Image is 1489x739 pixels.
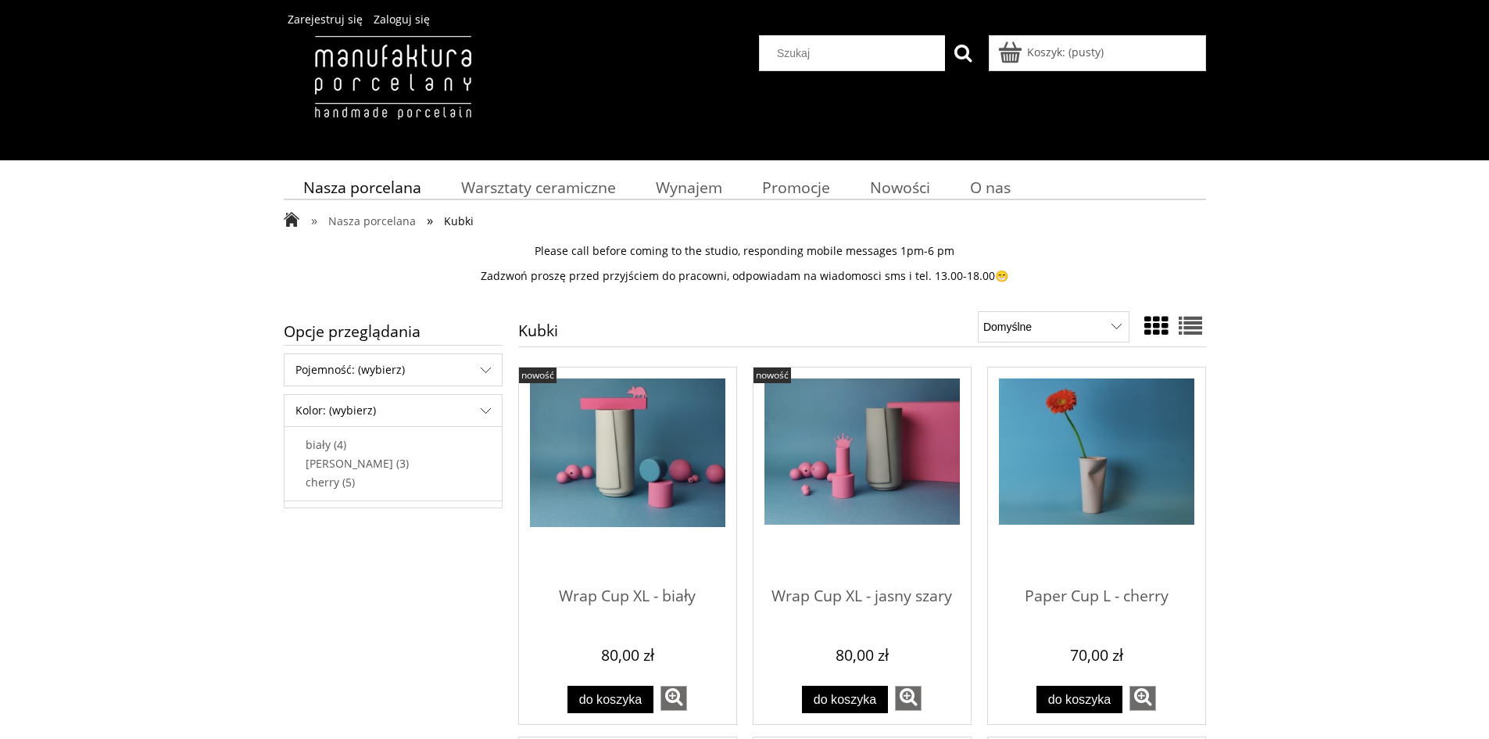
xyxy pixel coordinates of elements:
[306,473,481,492] a: cherry (5)
[303,177,421,198] span: Nasza porcelana
[530,574,725,636] a: Wrap Cup XL - biały
[762,177,830,198] span: Promocje
[1000,45,1104,59] a: Produkty w koszyku 0. Przejdź do koszyka
[999,378,1194,574] a: Przejdź do produktu Paper Cup L - cherry
[521,368,554,382] span: nowość
[334,437,346,452] em: (4)
[999,378,1194,526] img: Paper Cup L - cherry
[1144,310,1168,342] a: Widok ze zdjęciem
[764,574,960,636] a: Wrap Cup XL - jasny szary
[328,213,416,228] span: Nasza porcelana
[656,177,722,198] span: Wynajem
[756,368,789,382] span: nowość
[306,436,481,454] a: biały (4)
[814,692,877,706] span: Do koszyka
[1129,686,1156,711] a: zobacz więcej
[635,172,742,203] a: Wynajem
[374,12,430,27] a: Zaloguj się
[427,211,433,229] span: »
[850,172,950,203] a: Nowości
[288,12,363,27] a: Zarejestruj się
[284,317,503,345] span: Opcje przeglądania
[802,686,888,713] button: Do koszyka Wrap Cup XL - jasny szary
[1036,686,1122,713] button: Do koszyka Paper Cup L - cherry
[764,574,960,621] span: Wrap Cup XL - jasny szary
[742,172,850,203] a: Promocje
[579,692,642,706] span: Do koszyka
[970,177,1011,198] span: O nas
[660,686,687,711] a: zobacz więcej
[530,378,725,528] img: Wrap Cup XL - biały
[306,475,339,490] span: cherry
[601,644,654,665] em: 80,00 zł
[530,574,725,621] span: Wrap Cup XL - biały
[1179,310,1202,342] a: Widok pełny
[1027,45,1065,59] span: Koszyk:
[284,244,1206,258] p: Please call before coming to the studio, responding mobile messages 1pm-6 pm
[444,213,474,228] span: Kubki
[306,454,481,473] a: [PERSON_NAME] (3)
[285,395,502,426] span: Kolor: (wybierz)
[945,35,981,71] button: Szukaj
[284,353,503,386] div: Filtruj
[1070,644,1123,665] em: 70,00 zł
[530,378,725,574] a: Przejdź do produktu Wrap Cup XL - biały
[978,311,1129,343] select: Sortuj wg
[1048,692,1111,706] span: Do koszyka
[1068,45,1104,59] b: (pusty)
[461,177,616,198] span: Warsztaty ceramiczne
[396,456,409,471] em: (3)
[764,378,960,574] a: Przejdź do produktu Wrap Cup XL - jasny szary
[950,172,1030,203] a: O nas
[836,644,889,665] em: 80,00 zł
[285,354,502,386] span: Pojemność: (wybierz)
[342,475,355,490] em: (5)
[567,686,653,713] button: Do koszyka Wrap Cup XL - biały
[284,269,1206,283] p: Zadzwoń proszę przed przyjściem do pracowni, odpowiadam na wiadomosci sms i tel. 13.00-18.00😁
[764,378,960,526] img: Wrap Cup XL - jasny szary
[284,394,503,427] div: Filtruj
[306,437,331,452] span: biały
[999,574,1194,636] a: Paper Cup L - cherry
[870,177,930,198] span: Nowości
[441,172,635,203] a: Warsztaty ceramiczne
[999,574,1194,621] span: Paper Cup L - cherry
[284,172,442,203] a: Nasza porcelana
[311,211,317,229] span: »
[311,213,416,228] a: » Nasza porcelana
[306,456,393,471] span: [PERSON_NAME]
[518,323,558,346] h1: Kubki
[895,686,922,711] a: zobacz więcej
[765,36,945,70] input: Szukaj w sklepie
[284,35,502,152] img: Manufaktura Porcelany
